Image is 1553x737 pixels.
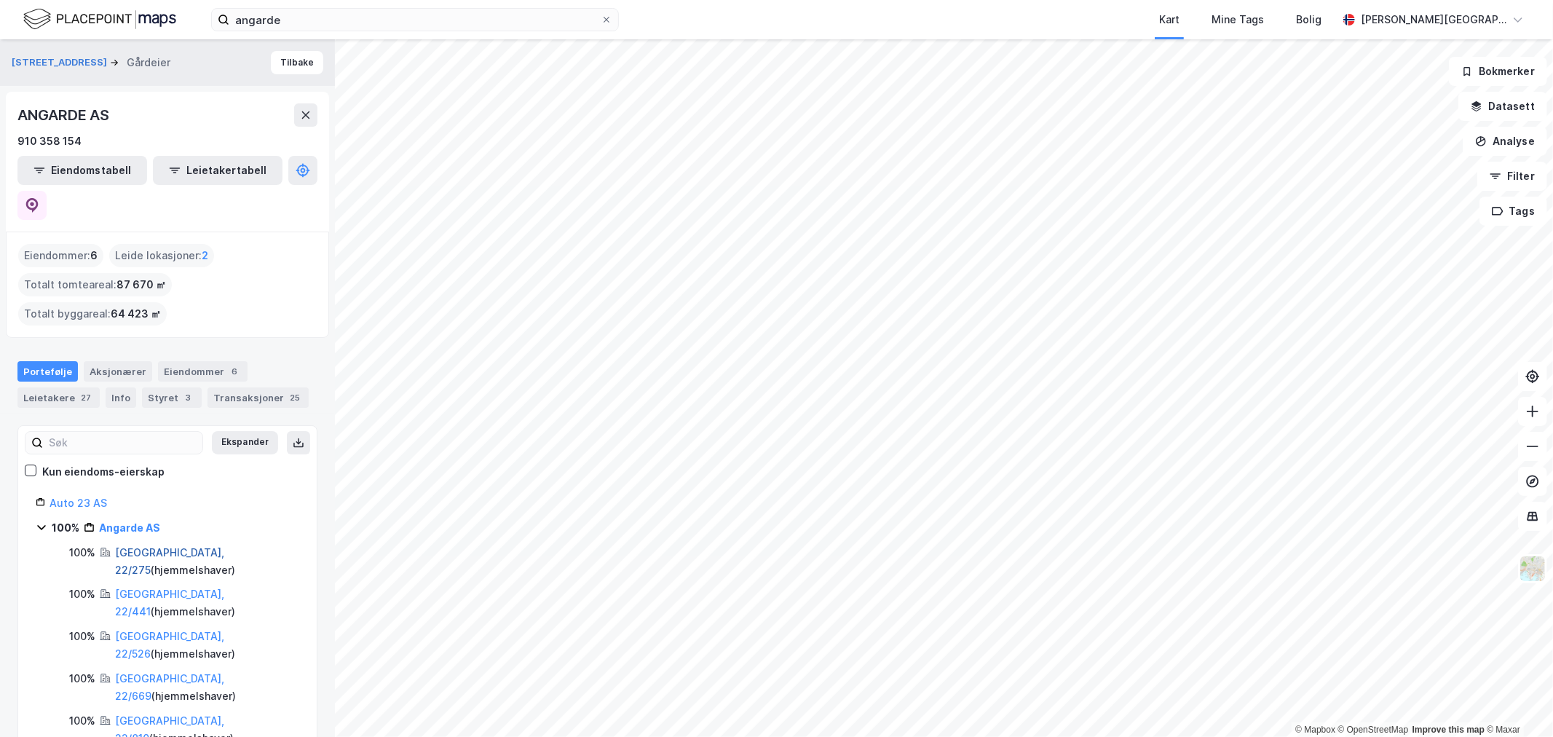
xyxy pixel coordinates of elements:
[202,247,208,264] span: 2
[1212,11,1264,28] div: Mine Tags
[69,544,95,561] div: 100%
[115,670,299,705] div: ( hjemmelshaver )
[78,390,94,405] div: 27
[115,630,224,660] a: [GEOGRAPHIC_DATA], 22/526
[69,628,95,645] div: 100%
[116,276,166,293] span: 87 670 ㎡
[142,387,202,408] div: Styret
[229,9,601,31] input: Søk på adresse, matrikkel, gårdeiere, leietakere eller personer
[17,133,82,150] div: 910 358 154
[84,361,152,382] div: Aksjonærer
[115,588,224,618] a: [GEOGRAPHIC_DATA], 22/441
[12,55,110,70] button: [STREET_ADDRESS]
[1479,197,1547,226] button: Tags
[106,387,136,408] div: Info
[227,364,242,379] div: 6
[42,463,165,481] div: Kun eiendoms-eierskap
[1449,57,1547,86] button: Bokmerker
[69,670,95,687] div: 100%
[115,544,299,579] div: ( hjemmelshaver )
[17,103,112,127] div: ANGARDE AS
[18,273,172,296] div: Totalt tomteareal :
[17,387,100,408] div: Leietakere
[17,361,78,382] div: Portefølje
[1480,667,1553,737] iframe: Chat Widget
[17,156,147,185] button: Eiendomstabell
[115,586,299,620] div: ( hjemmelshaver )
[111,305,161,323] span: 64 423 ㎡
[181,390,196,405] div: 3
[90,247,98,264] span: 6
[115,672,224,702] a: [GEOGRAPHIC_DATA], 22/669
[1296,11,1321,28] div: Bolig
[23,7,176,32] img: logo.f888ab2527a4732fd821a326f86c7f29.svg
[109,244,214,267] div: Leide lokasjoner :
[1295,725,1335,735] a: Mapbox
[1519,555,1546,583] img: Z
[271,51,323,74] button: Tilbake
[115,628,299,663] div: ( hjemmelshaver )
[1412,725,1485,735] a: Improve this map
[1463,127,1547,156] button: Analyse
[1477,162,1547,191] button: Filter
[1458,92,1547,121] button: Datasett
[18,302,167,326] div: Totalt byggareal :
[115,546,224,576] a: [GEOGRAPHIC_DATA], 22/275
[153,156,282,185] button: Leietakertabell
[69,586,95,603] div: 100%
[208,387,309,408] div: Transaksjoner
[212,431,278,454] button: Ekspander
[158,361,248,382] div: Eiendommer
[43,432,202,454] input: Søk
[50,497,107,509] a: Auto 23 AS
[99,521,160,534] a: Angarde AS
[18,244,103,267] div: Eiendommer :
[127,54,170,71] div: Gårdeier
[69,712,95,730] div: 100%
[1361,11,1506,28] div: [PERSON_NAME][GEOGRAPHIC_DATA]
[1338,725,1409,735] a: OpenStreetMap
[52,519,79,537] div: 100%
[287,390,303,405] div: 25
[1159,11,1179,28] div: Kart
